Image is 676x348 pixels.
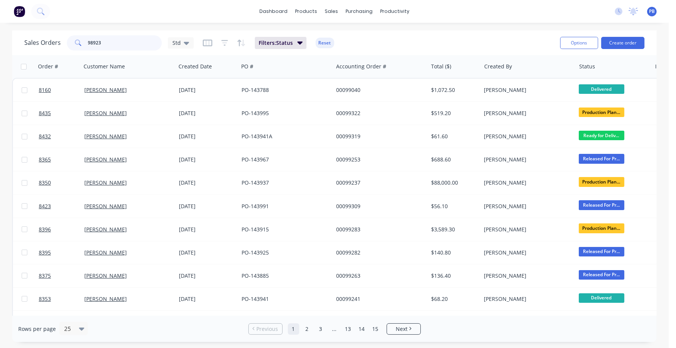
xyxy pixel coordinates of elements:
a: [PERSON_NAME] [84,156,127,163]
div: sales [321,6,342,17]
div: Status [579,63,595,70]
button: Create order [601,37,644,49]
div: [DATE] [179,86,235,94]
div: 00099319 [336,133,420,140]
a: 8432 [39,125,84,148]
a: 8435 [39,102,84,125]
div: Created Date [178,63,212,70]
div: Order # [38,63,58,70]
div: purchasing [342,6,376,17]
button: Reset [316,38,334,48]
span: 8423 [39,202,51,210]
button: Options [560,37,598,49]
div: PO-143885 [242,272,326,280]
div: PO-143937 [242,179,326,187]
div: [DATE] [179,179,235,187]
span: Previous [256,325,278,333]
span: 8396 [39,226,51,233]
span: Production Plan... [579,177,624,187]
a: 8423 [39,195,84,218]
span: 8375 [39,272,51,280]
span: Delivered [579,293,624,303]
div: PO-143941 [242,295,326,303]
div: [PERSON_NAME] [484,156,568,163]
a: 8396 [39,218,84,241]
div: [PERSON_NAME] [484,249,568,256]
div: productivity [376,6,413,17]
a: Page 13 [343,323,354,335]
div: Customer Name [84,63,125,70]
a: Page 2 [302,323,313,335]
span: Delivered [579,84,624,94]
div: [DATE] [179,295,235,303]
div: $136.40 [431,272,475,280]
div: 00099040 [336,86,420,94]
a: [PERSON_NAME] [84,226,127,233]
div: [DATE] [179,156,235,163]
div: $1,072.50 [431,86,475,94]
div: Created By [484,63,512,70]
div: 00099253 [336,156,420,163]
div: PO-143995 [242,109,326,117]
div: $688.60 [431,156,475,163]
span: Released For Pr... [579,200,624,210]
span: 8435 [39,109,51,117]
span: 8395 [39,249,51,256]
div: PO-143925 [242,249,326,256]
a: 8395 [39,241,84,264]
h1: Sales Orders [24,39,61,46]
a: [PERSON_NAME] [84,295,127,302]
div: $3,589.30 [431,226,475,233]
span: 8432 [39,133,51,140]
span: 8350 [39,179,51,187]
a: [PERSON_NAME] [84,249,127,256]
div: [DATE] [179,226,235,233]
div: $519.20 [431,109,475,117]
a: [PERSON_NAME] [84,272,127,279]
a: [PERSON_NAME] [84,202,127,210]
a: 6943 [39,311,84,334]
button: Filters:Status [255,37,306,49]
div: [DATE] [179,109,235,117]
div: 00099282 [336,249,420,256]
a: Page 14 [356,323,368,335]
div: $88,000.00 [431,179,475,187]
span: Filters: Status [259,39,293,47]
div: PO # [241,63,253,70]
div: [DATE] [179,249,235,256]
div: 00099309 [336,202,420,210]
a: [PERSON_NAME] [84,179,127,186]
div: PO-143991 [242,202,326,210]
input: Search... [88,35,162,51]
span: Released For Pr... [579,270,624,280]
div: 00099241 [336,295,420,303]
a: Page 15 [370,323,381,335]
div: 00099283 [336,226,420,233]
div: [DATE] [179,272,235,280]
div: PO-143967 [242,156,326,163]
ul: Pagination [245,323,424,335]
a: [PERSON_NAME] [84,133,127,140]
a: 8365 [39,148,84,171]
span: 8365 [39,156,51,163]
span: Released For Pr... [579,247,624,256]
span: PB [649,8,655,15]
a: [PERSON_NAME] [84,109,127,117]
span: Released For Pr... [579,154,624,163]
a: Page 3 [315,323,327,335]
span: Rows per page [18,325,56,333]
span: Std [172,39,181,47]
span: Production Plan... [579,223,624,233]
div: PO-143941A [242,133,326,140]
div: [PERSON_NAME] [484,179,568,187]
a: Page 1 is your current page [288,323,299,335]
a: Next page [387,325,420,333]
div: $68.20 [431,295,475,303]
div: $61.60 [431,133,475,140]
div: [PERSON_NAME] [484,295,568,303]
span: 8353 [39,295,51,303]
div: Total ($) [431,63,451,70]
div: 00099322 [336,109,420,117]
a: Previous page [249,325,282,333]
span: Ready for Deliv... [579,131,624,140]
